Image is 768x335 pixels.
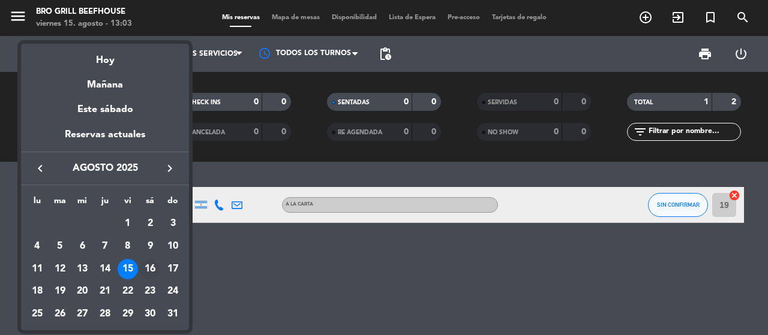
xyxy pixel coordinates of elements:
[49,280,71,303] td: 19 de agosto de 2025
[26,258,49,280] td: 11 de agosto de 2025
[139,280,162,303] td: 23 de agosto de 2025
[161,258,184,280] td: 17 de agosto de 2025
[95,236,115,256] div: 7
[72,259,92,279] div: 13
[26,194,49,213] th: lunes
[140,304,160,324] div: 30
[72,282,92,302] div: 20
[51,161,159,176] span: agosto 2025
[94,303,116,325] td: 28 de agosto de 2025
[118,213,138,234] div: 1
[33,161,47,176] i: keyboard_arrow_left
[139,258,162,280] td: 16 de agosto de 2025
[116,303,139,325] td: 29 de agosto de 2025
[49,303,71,325] td: 26 de agosto de 2025
[71,194,94,213] th: miércoles
[116,235,139,258] td: 8 de agosto de 2025
[116,280,139,303] td: 22 de agosto de 2025
[50,259,70,279] div: 12
[21,93,189,126] div: Este sábado
[94,235,116,258] td: 7 de agosto de 2025
[139,235,162,258] td: 9 de agosto de 2025
[27,236,47,256] div: 4
[26,235,49,258] td: 4 de agosto de 2025
[72,236,92,256] div: 6
[94,194,116,213] th: jueves
[163,213,183,234] div: 3
[50,236,70,256] div: 5
[49,235,71,258] td: 5 de agosto de 2025
[161,235,184,258] td: 10 de agosto de 2025
[140,259,160,279] div: 16
[159,161,181,176] button: keyboard_arrow_right
[116,213,139,236] td: 1 de agosto de 2025
[140,213,160,234] div: 2
[139,194,162,213] th: sábado
[21,127,189,152] div: Reservas actuales
[163,282,183,302] div: 24
[27,304,47,324] div: 25
[50,282,70,302] div: 19
[118,236,138,256] div: 8
[161,303,184,325] td: 31 de agosto de 2025
[140,236,160,256] div: 9
[50,304,70,324] div: 26
[27,282,47,302] div: 18
[29,161,51,176] button: keyboard_arrow_left
[139,213,162,236] td: 2 de agosto de 2025
[163,259,183,279] div: 17
[94,258,116,280] td: 14 de agosto de 2025
[161,194,184,213] th: domingo
[26,280,49,303] td: 18 de agosto de 2025
[140,282,160,302] div: 23
[116,194,139,213] th: viernes
[95,304,115,324] div: 28
[161,213,184,236] td: 3 de agosto de 2025
[71,258,94,280] td: 13 de agosto de 2025
[95,282,115,302] div: 21
[26,303,49,325] td: 25 de agosto de 2025
[118,259,138,279] div: 15
[163,161,177,176] i: keyboard_arrow_right
[95,259,115,279] div: 14
[26,213,116,236] td: AGO.
[118,304,138,324] div: 29
[49,258,71,280] td: 12 de agosto de 2025
[94,280,116,303] td: 21 de agosto de 2025
[27,259,47,279] div: 11
[71,235,94,258] td: 6 de agosto de 2025
[161,280,184,303] td: 24 de agosto de 2025
[116,258,139,280] td: 15 de agosto de 2025
[49,194,71,213] th: martes
[118,282,138,302] div: 22
[163,236,183,256] div: 10
[139,303,162,325] td: 30 de agosto de 2025
[71,280,94,303] td: 20 de agosto de 2025
[71,303,94,325] td: 27 de agosto de 2025
[21,44,189,68] div: Hoy
[21,68,189,93] div: Mañana
[163,304,183,324] div: 31
[72,304,92,324] div: 27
